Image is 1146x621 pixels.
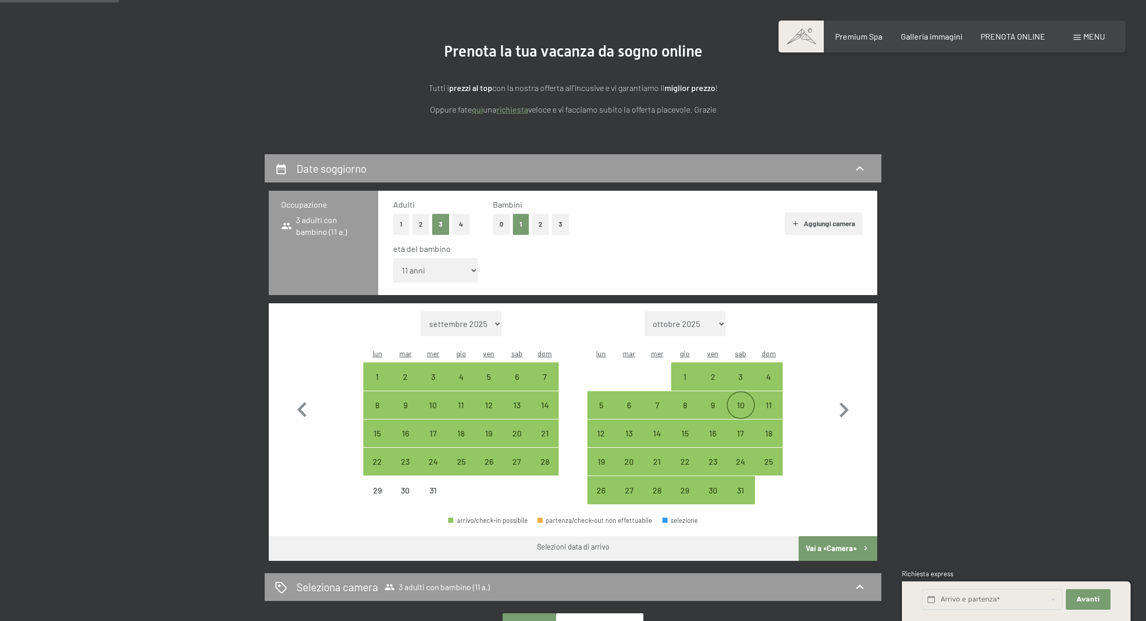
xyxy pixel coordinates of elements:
[503,391,531,419] div: arrivo/check-in possibile
[384,582,490,592] span: 3 adulti con bambino (11 a.)
[835,31,882,41] a: Premium Spa
[672,486,698,512] div: 29
[623,349,635,358] abbr: martedì
[672,401,698,427] div: 8
[755,448,783,476] div: Sun Jan 25 2026
[588,486,614,512] div: 26
[363,419,391,447] div: Mon Dec 15 2025
[476,373,502,398] div: 5
[727,391,754,419] div: Sat Jan 10 2026
[532,401,558,427] div: 14
[531,391,559,419] div: arrivo/check-in possibile
[727,419,754,447] div: Sat Jan 17 2026
[364,401,390,427] div: 8
[616,429,642,455] div: 13
[699,391,727,419] div: arrivo/check-in possibile
[364,373,390,398] div: 1
[475,391,503,419] div: arrivo/check-in possibile
[447,419,475,447] div: Thu Dec 18 2025
[901,31,963,41] a: Galleria immagini
[727,391,754,419] div: arrivo/check-in possibile
[755,391,783,419] div: Sun Jan 11 2026
[643,476,671,504] div: Wed Jan 28 2026
[475,448,503,476] div: Fri Dec 26 2025
[419,448,447,476] div: Wed Dec 24 2025
[364,486,390,512] div: 29
[643,419,671,447] div: Wed Jan 14 2026
[699,448,727,476] div: Fri Jan 23 2026
[496,104,528,114] a: richiesta
[707,349,718,358] abbr: venerdì
[615,448,643,476] div: Tue Jan 20 2026
[449,83,492,93] strong: prezzi al top
[755,362,783,390] div: arrivo/check-in possibile
[363,476,391,504] div: arrivo/check-in non effettuabile
[615,419,643,447] div: arrivo/check-in possibile
[364,458,390,483] div: 22
[1077,595,1100,604] span: Avanti
[504,401,530,427] div: 13
[700,373,726,398] div: 2
[587,419,615,447] div: Mon Jan 12 2026
[419,476,447,504] div: arrivo/check-in non effettuabile
[412,214,429,235] button: 2
[503,362,531,390] div: arrivo/check-in possibile
[281,199,366,210] h3: Occupazione
[297,579,378,594] h2: Seleziona camera
[393,243,854,254] div: età del bambino
[448,401,474,427] div: 11
[829,312,859,505] button: Mese successivo
[419,391,447,419] div: Wed Dec 10 2025
[727,448,754,476] div: arrivo/check-in possibile
[538,349,552,358] abbr: domenica
[448,429,474,455] div: 18
[672,458,698,483] div: 22
[671,448,699,476] div: Thu Jan 22 2026
[392,373,418,398] div: 2
[643,448,671,476] div: arrivo/check-in possibile
[587,448,615,476] div: arrivo/check-in possibile
[391,362,419,390] div: arrivo/check-in possibile
[452,214,470,235] button: 4
[532,429,558,455] div: 21
[444,42,703,60] span: Prenota la tua vacanza da sogno online
[671,476,699,504] div: Thu Jan 29 2026
[587,391,615,419] div: arrivo/check-in possibile
[588,401,614,427] div: 5
[756,401,782,427] div: 11
[728,401,753,427] div: 10
[651,349,663,358] abbr: mercoledì
[643,448,671,476] div: Wed Jan 21 2026
[391,448,419,476] div: Tue Dec 23 2025
[587,476,615,504] div: Mon Jan 26 2026
[447,362,475,390] div: Thu Dec 04 2025
[391,476,419,504] div: arrivo/check-in non effettuabile
[447,448,475,476] div: Thu Dec 25 2025
[680,349,690,358] abbr: giovedì
[587,419,615,447] div: arrivo/check-in possibile
[287,312,317,505] button: Mese precedente
[475,362,503,390] div: Fri Dec 05 2025
[531,419,559,447] div: Sun Dec 21 2025
[363,448,391,476] div: Mon Dec 22 2025
[420,401,446,427] div: 10
[391,476,419,504] div: Tue Dec 30 2025
[447,391,475,419] div: Thu Dec 11 2025
[699,419,727,447] div: arrivo/check-in possibile
[596,349,606,358] abbr: lunedì
[363,362,391,390] div: arrivo/check-in possibile
[756,373,782,398] div: 4
[316,81,830,95] p: Tutti i con la nostra offerta all'incusive e vi garantiamo il !
[644,458,670,483] div: 21
[699,362,727,390] div: Fri Jan 02 2026
[762,349,776,358] abbr: domenica
[503,419,531,447] div: arrivo/check-in possibile
[1066,589,1110,610] button: Avanti
[419,419,447,447] div: arrivo/check-in possibile
[672,429,698,455] div: 15
[588,458,614,483] div: 19
[363,391,391,419] div: Mon Dec 08 2025
[755,448,783,476] div: arrivo/check-in possibile
[419,419,447,447] div: Wed Dec 17 2025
